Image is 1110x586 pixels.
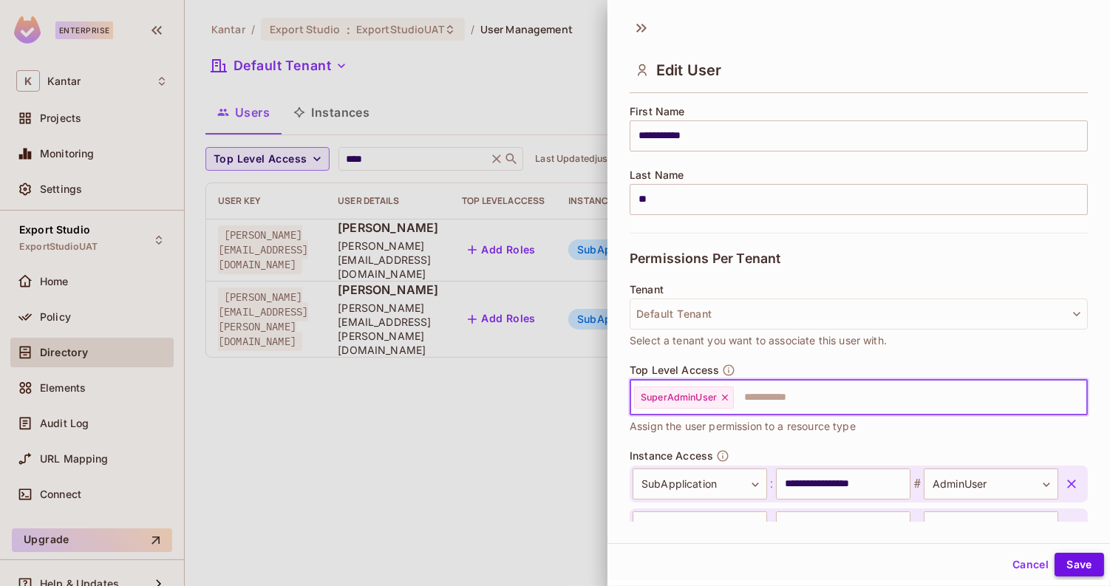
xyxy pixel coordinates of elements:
[910,475,924,493] span: #
[656,61,721,79] span: Edit User
[630,450,713,462] span: Instance Access
[634,386,734,409] div: SuperAdminUser
[641,392,717,403] span: SuperAdminUser
[767,475,776,493] span: :
[910,518,924,536] span: #
[630,284,664,296] span: Tenant
[1007,553,1055,576] button: Cancel
[630,106,685,117] span: First Name
[633,469,767,500] div: SubApplication
[630,364,719,376] span: Top Level Access
[630,333,887,349] span: Select a tenant you want to associate this user with.
[630,299,1088,330] button: Default Tenant
[630,418,856,435] span: Assign the user permission to a resource type
[1055,553,1104,576] button: Save
[630,251,780,266] span: Permissions Per Tenant
[1080,395,1083,398] button: Open
[633,511,767,542] div: SubApplication
[767,518,776,536] span: :
[924,511,1058,542] div: StandardUser
[924,469,1058,500] div: AdminUser
[630,169,684,181] span: Last Name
